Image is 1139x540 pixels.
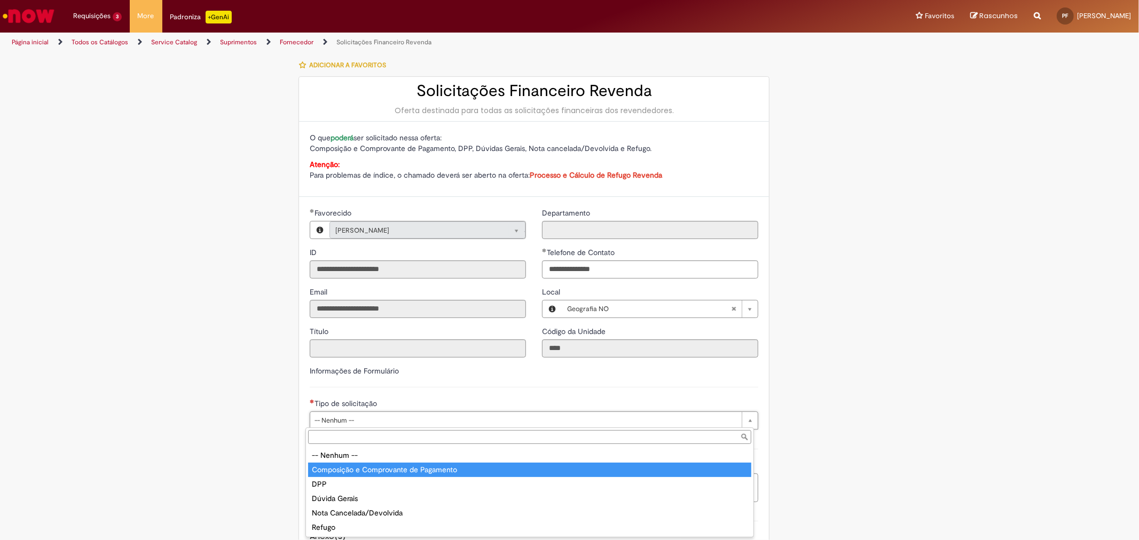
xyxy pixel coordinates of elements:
div: Composição e Comprovante de Pagamento [308,463,751,477]
ul: Tipo de solicitação [306,446,753,537]
div: -- Nenhum -- [308,448,751,463]
div: Refugo [308,520,751,535]
div: Dúvida Gerais [308,491,751,506]
div: DPP [308,477,751,491]
div: Nota Cancelada/Devolvida [308,506,751,520]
